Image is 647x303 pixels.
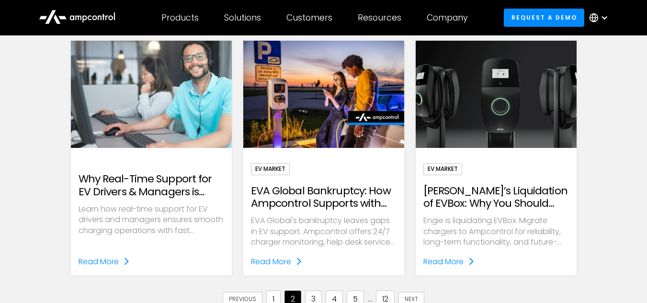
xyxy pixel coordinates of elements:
p: Learn how real-time support for EV drivers and managers ensures smooth charging operations with f... [79,204,224,236]
div: Products [161,12,199,23]
h2: [PERSON_NAME]’s Liquidation of EVBox: Why You Should Migrate to Ampcontrol Now [423,185,569,210]
a: Request a demo [504,9,584,26]
p: EVA Global's bankruptcy leaves gaps in EV support. Ampcontrol offers 24/7 charger monitoring, hel... [251,215,397,247]
div: Customers [286,12,332,23]
div: Resources [358,12,401,23]
p: Engie is liquidating EVBox. Migrate chargers to Ampcontrol for reliability, long-term functionali... [423,215,569,247]
div: EV Market [251,163,290,175]
div: Read More [79,256,119,268]
div: Read More [423,256,464,268]
h2: Why Real-Time Support for EV Drivers & Managers is Essential for Charging Success [79,173,224,198]
a: Read More [423,256,475,268]
h2: EVA Global Bankruptcy: How Ampcontrol Supports with 24/7 Services [251,185,397,210]
div: EV Market [423,163,462,175]
a: Read More [251,256,303,268]
div: Company [427,12,468,23]
a: Read More [79,256,130,268]
div: Solutions [224,12,261,23]
div: Read More [251,256,291,268]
